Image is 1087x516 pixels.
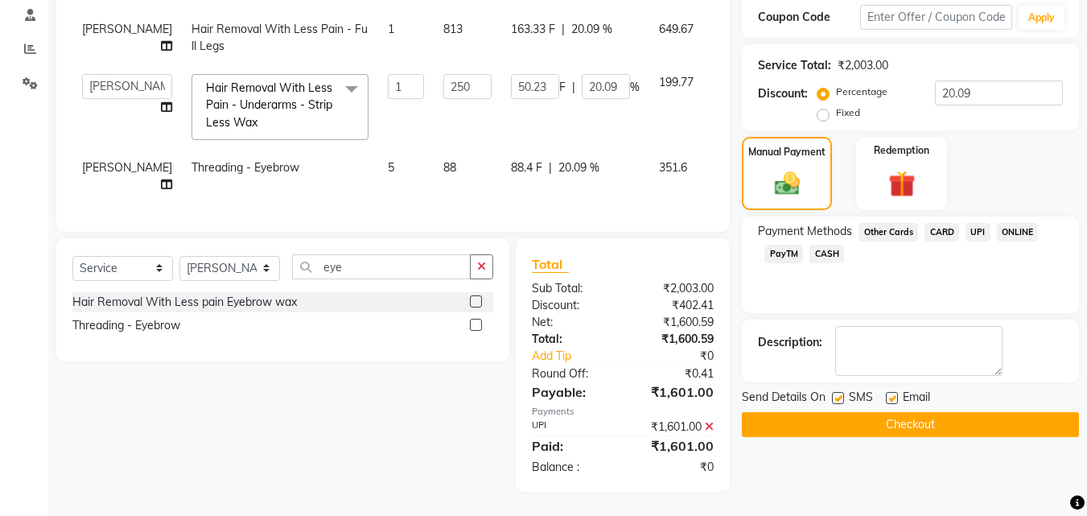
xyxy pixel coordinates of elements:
[511,21,555,38] span: 163.33 F
[903,389,930,409] span: Email
[874,143,929,158] label: Redemption
[630,79,640,96] span: %
[640,348,727,365] div: ₹0
[758,9,859,26] div: Coupon Code
[659,160,687,175] span: 351.6
[880,167,924,200] img: _gift.svg
[809,245,844,263] span: CASH
[388,160,394,175] span: 5
[72,294,297,311] div: Hair Removal With Less pain Eyebrow wax
[623,314,726,331] div: ₹1,600.59
[836,85,887,99] label: Percentage
[549,159,552,176] span: |
[659,75,694,89] span: 199.77
[742,412,1079,437] button: Checkout
[292,254,471,279] input: Search or Scan
[562,21,565,38] span: |
[860,5,1012,30] input: Enter Offer / Coupon Code
[623,365,726,382] div: ₹0.41
[532,405,714,419] div: Payments
[858,223,918,241] span: Other Cards
[742,389,826,409] span: Send Details On
[997,223,1039,241] span: ONLINE
[520,459,623,476] div: Balance :
[532,256,569,273] span: Total
[623,419,726,436] div: ₹1,601.00
[520,348,640,365] a: Add Tip
[748,145,826,159] label: Manual Payment
[966,223,990,241] span: UPI
[572,79,575,96] span: |
[520,314,623,331] div: Net:
[82,160,172,175] span: [PERSON_NAME]
[559,79,566,96] span: F
[758,85,808,102] div: Discount:
[838,57,888,74] div: ₹2,003.00
[623,436,726,456] div: ₹1,601.00
[511,159,542,176] span: 88.4 F
[520,331,623,348] div: Total:
[520,436,623,456] div: Paid:
[520,419,623,436] div: UPI
[623,459,726,476] div: ₹0
[623,280,726,297] div: ₹2,003.00
[758,334,822,351] div: Description:
[1019,6,1064,30] button: Apply
[659,22,694,36] span: 649.67
[191,160,299,175] span: Threading - Eyebrow
[623,297,726,314] div: ₹402.41
[257,115,265,130] a: x
[758,57,831,74] div: Service Total:
[558,159,599,176] span: 20.09 %
[388,22,394,36] span: 1
[571,21,612,38] span: 20.09 %
[924,223,959,241] span: CARD
[443,22,463,36] span: 813
[520,280,623,297] div: Sub Total:
[206,80,332,130] span: Hair Removal With Less Pain - Underarms - Strip Less Wax
[758,223,852,240] span: Payment Methods
[72,317,180,334] div: Threading - Eyebrow
[191,22,368,53] span: Hair Removal With Less Pain - Full Legs
[623,331,726,348] div: ₹1,600.59
[443,160,456,175] span: 88
[520,382,623,402] div: Payable:
[520,365,623,382] div: Round Off:
[849,389,873,409] span: SMS
[767,169,808,198] img: _cash.svg
[836,105,860,120] label: Fixed
[764,245,803,263] span: PayTM
[623,382,726,402] div: ₹1,601.00
[82,22,172,36] span: [PERSON_NAME]
[520,297,623,314] div: Discount:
